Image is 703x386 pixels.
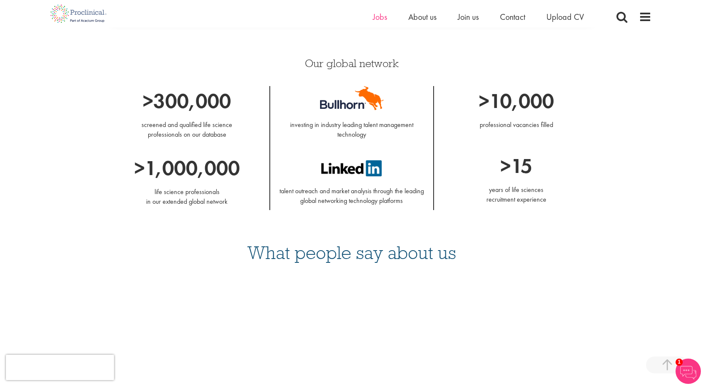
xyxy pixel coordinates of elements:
[500,11,525,22] a: Contact
[676,359,683,366] span: 1
[277,176,427,206] p: talent outreach and market analysis through the leading global networking technology platforms
[320,86,383,110] img: Bullhorn
[111,86,263,116] p: >300,000
[546,11,584,22] a: Upload CV
[111,120,263,140] p: screened and qualified life science professionals on our database
[440,86,592,116] p: >10,000
[408,11,437,22] a: About us
[52,243,651,262] h3: What people say about us
[458,11,479,22] a: Join us
[321,160,382,176] img: LinkedIn
[111,153,263,183] p: >1,000,000
[111,187,263,207] p: life science professionals in our extended global network
[440,120,592,130] p: professional vacancies filled
[6,355,114,380] iframe: reCAPTCHA
[440,185,592,205] p: years of life sciences recruitment experience
[277,110,427,140] p: investing in industry leading talent management technology
[373,11,387,22] a: Jobs
[52,279,651,338] iframe: Customer reviews powered by Trustpilot
[440,151,592,181] p: >15
[111,58,592,69] h3: Our global network
[676,359,701,384] img: Chatbot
